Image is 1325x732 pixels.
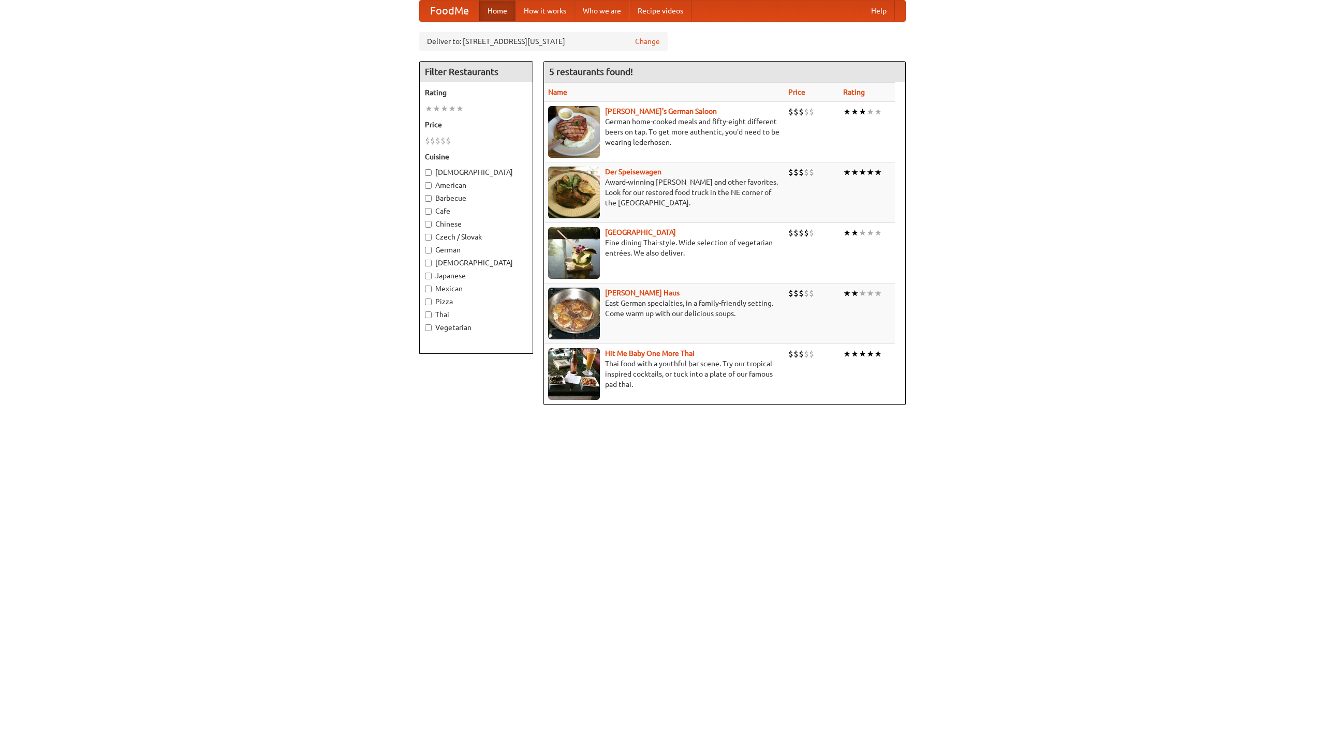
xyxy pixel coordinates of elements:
li: ★ [851,288,859,299]
a: Home [479,1,516,21]
li: $ [793,288,799,299]
li: ★ [874,288,882,299]
li: ★ [851,348,859,360]
div: Deliver to: [STREET_ADDRESS][US_STATE] [419,32,668,51]
p: Thai food with a youthful bar scene. Try our tropical inspired cocktails, or tuck into a plate of... [548,358,780,390]
li: ★ [874,227,882,238]
li: ★ [874,106,882,117]
li: $ [793,227,799,238]
h5: Cuisine [425,152,527,162]
li: ★ [874,348,882,360]
input: Vegetarian [425,324,432,331]
label: German [425,245,527,255]
li: ★ [456,103,464,114]
li: $ [809,227,814,238]
li: $ [799,167,804,178]
li: $ [809,348,814,360]
img: speisewagen.jpg [548,167,600,218]
li: ★ [851,106,859,117]
li: $ [809,167,814,178]
a: Who we are [575,1,629,21]
li: ★ [859,348,866,360]
label: [DEMOGRAPHIC_DATA] [425,167,527,177]
li: ★ [843,348,851,360]
input: Mexican [425,286,432,292]
input: American [425,182,432,189]
label: Thai [425,309,527,320]
a: FoodMe [420,1,479,21]
a: How it works [516,1,575,21]
li: ★ [851,227,859,238]
a: Der Speisewagen [605,168,661,176]
input: Thai [425,311,432,318]
a: Name [548,88,567,96]
label: Vegetarian [425,322,527,333]
li: $ [799,106,804,117]
p: Award-winning [PERSON_NAME] and other favorites. Look for our restored food truck in the NE corne... [548,177,780,208]
li: ★ [859,227,866,238]
input: Czech / Slovak [425,234,432,241]
li: $ [425,135,430,146]
input: German [425,247,432,253]
label: Japanese [425,271,527,281]
li: ★ [843,167,851,178]
input: [DEMOGRAPHIC_DATA] [425,169,432,176]
a: Hit Me Baby One More Thai [605,349,695,357]
li: $ [799,288,804,299]
li: $ [799,227,804,238]
a: Price [788,88,805,96]
p: Fine dining Thai-style. Wide selection of vegetarian entrées. We also deliver. [548,237,780,258]
li: ★ [866,106,874,117]
input: [DEMOGRAPHIC_DATA] [425,260,432,266]
li: ★ [859,167,866,178]
li: ★ [851,167,859,178]
li: $ [804,106,809,117]
a: [PERSON_NAME] Haus [605,289,680,297]
p: East German specialties, in a family-friendly setting. Come warm up with our delicious soups. [548,298,780,319]
a: Recipe videos [629,1,691,21]
input: Barbecue [425,195,432,202]
li: ★ [843,227,851,238]
label: Chinese [425,219,527,229]
label: Cafe [425,206,527,216]
li: ★ [866,227,874,238]
li: ★ [440,103,448,114]
li: $ [788,227,793,238]
li: $ [446,135,451,146]
li: $ [788,348,793,360]
a: [PERSON_NAME]'s German Saloon [605,107,717,115]
label: Barbecue [425,193,527,203]
li: ★ [425,103,433,114]
a: Help [863,1,895,21]
li: $ [435,135,440,146]
label: [DEMOGRAPHIC_DATA] [425,258,527,268]
img: kohlhaus.jpg [548,288,600,339]
li: $ [440,135,446,146]
li: ★ [874,167,882,178]
li: $ [788,167,793,178]
input: Cafe [425,208,432,215]
li: $ [430,135,435,146]
img: esthers.jpg [548,106,600,158]
img: satay.jpg [548,227,600,279]
label: Mexican [425,283,527,294]
a: Rating [843,88,865,96]
li: $ [804,288,809,299]
input: Pizza [425,298,432,305]
li: ★ [843,106,851,117]
li: $ [804,227,809,238]
label: Pizza [425,296,527,307]
li: $ [804,167,809,178]
li: ★ [448,103,456,114]
li: ★ [866,348,874,360]
li: $ [793,106,799,117]
h4: Filter Restaurants [420,62,533,82]
li: $ [788,288,793,299]
li: ★ [866,288,874,299]
img: babythai.jpg [548,348,600,400]
li: ★ [859,288,866,299]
